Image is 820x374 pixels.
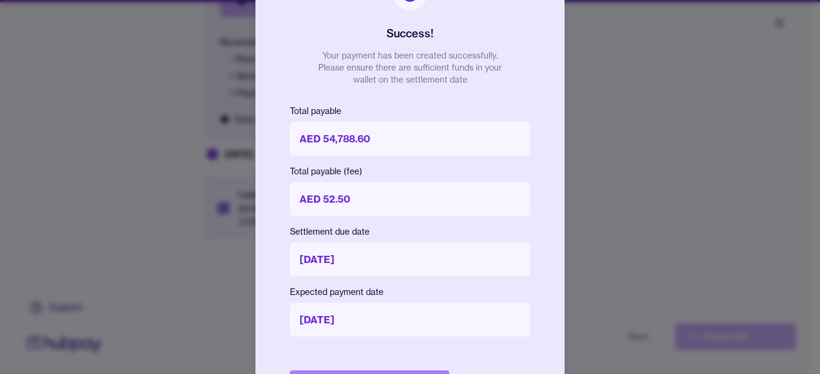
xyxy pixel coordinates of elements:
[290,242,530,276] p: [DATE]
[290,182,530,216] p: AED 52.50
[290,303,530,337] p: [DATE]
[290,122,530,156] p: AED 54,788.60
[290,165,530,177] p: Total payable (fee)
[313,49,507,86] p: Your payment has been created successfully. Please ensure there are sufficient funds in your wall...
[386,25,434,42] h2: Success!
[290,226,530,238] p: Settlement due date
[290,105,530,117] p: Total payable
[290,286,530,298] p: Expected payment date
